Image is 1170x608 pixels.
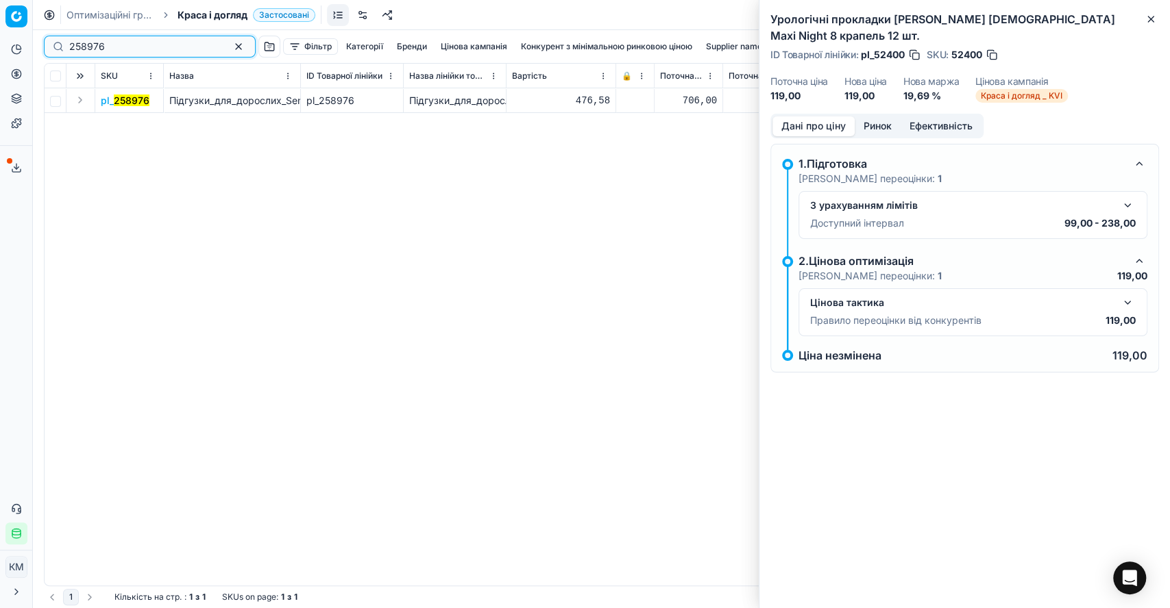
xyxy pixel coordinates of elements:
[861,48,905,62] span: pl_52400
[435,38,513,55] button: Цінова кампанія
[844,89,887,103] dd: 119,00
[44,589,60,605] button: Go to previous page
[515,38,698,55] button: Конкурент з мінімальною ринковою ціною
[901,116,982,136] button: Ефективність
[903,77,960,86] dt: Нова маржа
[799,350,881,361] p: Ціна незмінена
[178,8,247,22] span: Краса і догляд
[975,89,1068,103] span: Краса і догляд _ KVI
[281,592,284,603] strong: 1
[195,592,199,603] strong: з
[622,71,632,81] span: 🔒
[1112,350,1147,361] p: 119,00
[391,38,432,55] button: Бренди
[409,94,500,107] div: Підгузки_для_дорослих_Seni_Basic_Еxtra_large_30_шт.
[799,269,942,283] p: [PERSON_NAME] переоцінки:
[6,557,27,577] span: КM
[101,94,149,107] button: pl_258976
[202,592,206,603] strong: 1
[69,40,219,53] input: Пошук по SKU або назві
[114,592,182,603] span: Кількість на стр.
[810,296,1114,309] div: Цінова тактика
[5,556,27,578] button: КM
[770,89,828,103] dd: 119,00
[512,94,610,107] div: 476,58
[409,71,487,81] span: Назва лінійки товарів
[770,50,858,60] span: ID Товарної лінійки :
[222,592,278,603] span: SKUs on page :
[700,38,768,55] button: Supplier name
[810,199,1114,212] div: З урахуванням лімітів
[72,68,88,84] button: Expand all
[729,94,820,107] div: 706,00
[66,8,315,22] nav: breadcrumb
[44,589,98,605] nav: pagination
[770,11,1159,44] h2: Урологічні прокладки [PERSON_NAME] [DEMOGRAPHIC_DATA] Maxi Night 8 крапель 12 шт.
[844,77,887,86] dt: Нова ціна
[1106,314,1136,327] p: 119,00
[189,592,193,603] strong: 1
[169,94,422,106] span: Підгузки_для_дорослих_Seni_Basic_Еxtra_large_30_шт.
[101,71,118,81] span: SKU
[1064,216,1136,230] p: 99,00 - 238,00
[799,155,1125,172] div: 1.Підготовка
[729,71,806,81] span: Поточна промо ціна
[63,589,79,605] button: 1
[903,89,960,103] dd: 19,69 %
[341,38,389,55] button: Категорії
[927,50,949,60] span: SKU :
[938,173,942,184] strong: 1
[306,71,382,81] span: ID Товарної лінійки
[799,172,942,186] p: [PERSON_NAME] переоцінки:
[512,71,547,81] span: Вартість
[855,116,901,136] button: Ринок
[660,71,703,81] span: Поточна ціна
[772,116,855,136] button: Дані про ціну
[951,48,982,62] span: 52400
[72,92,88,108] button: Expand
[283,38,338,55] button: Фільтр
[169,71,194,81] span: Назва
[114,94,149,106] mark: 258976
[178,8,315,22] span: Краса і доглядЗастосовані
[799,253,1125,269] div: 2.Цінова оптимізація
[810,216,904,230] p: Доступний інтервал
[101,94,149,107] span: pl_
[114,592,206,603] div: :
[938,270,942,281] strong: 1
[253,8,315,22] span: Застосовані
[66,8,154,22] a: Оптимізаційні групи
[810,314,982,327] p: Правило переоцінки від конкурентів
[1117,269,1147,283] p: 119,00
[770,77,828,86] dt: Поточна ціна
[660,94,717,107] div: 706,00
[306,94,398,107] div: pl_258976
[82,589,98,605] button: Go to next page
[975,77,1068,86] dt: Цінова кампанія
[294,592,297,603] strong: 1
[287,592,291,603] strong: з
[1113,561,1146,594] div: Open Intercom Messenger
